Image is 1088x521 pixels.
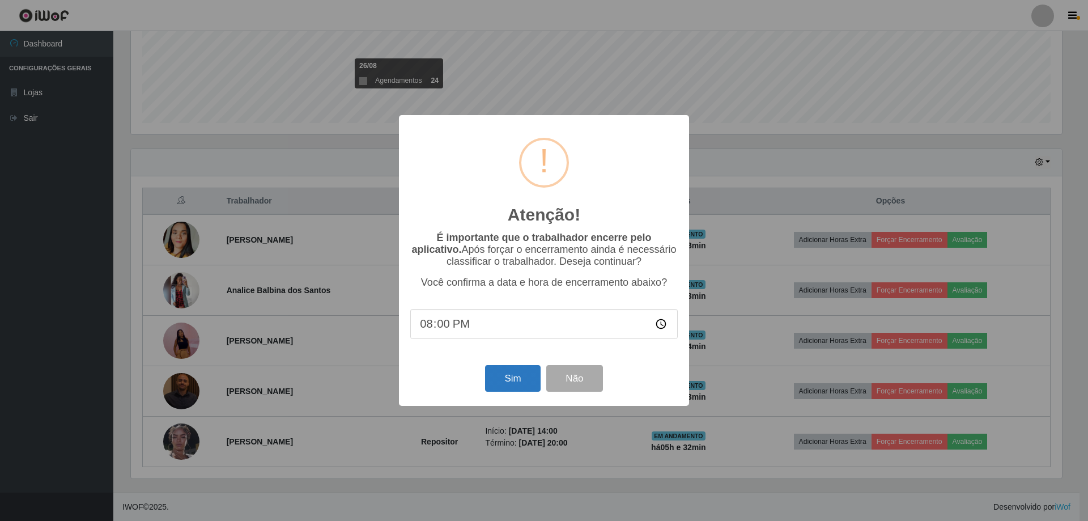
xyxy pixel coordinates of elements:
p: Após forçar o encerramento ainda é necessário classificar o trabalhador. Deseja continuar? [410,232,678,268]
button: Sim [485,365,540,392]
b: É importante que o trabalhador encerre pelo aplicativo. [411,232,651,255]
h2: Atenção! [508,205,580,225]
p: Você confirma a data e hora de encerramento abaixo? [410,277,678,289]
button: Não [546,365,602,392]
